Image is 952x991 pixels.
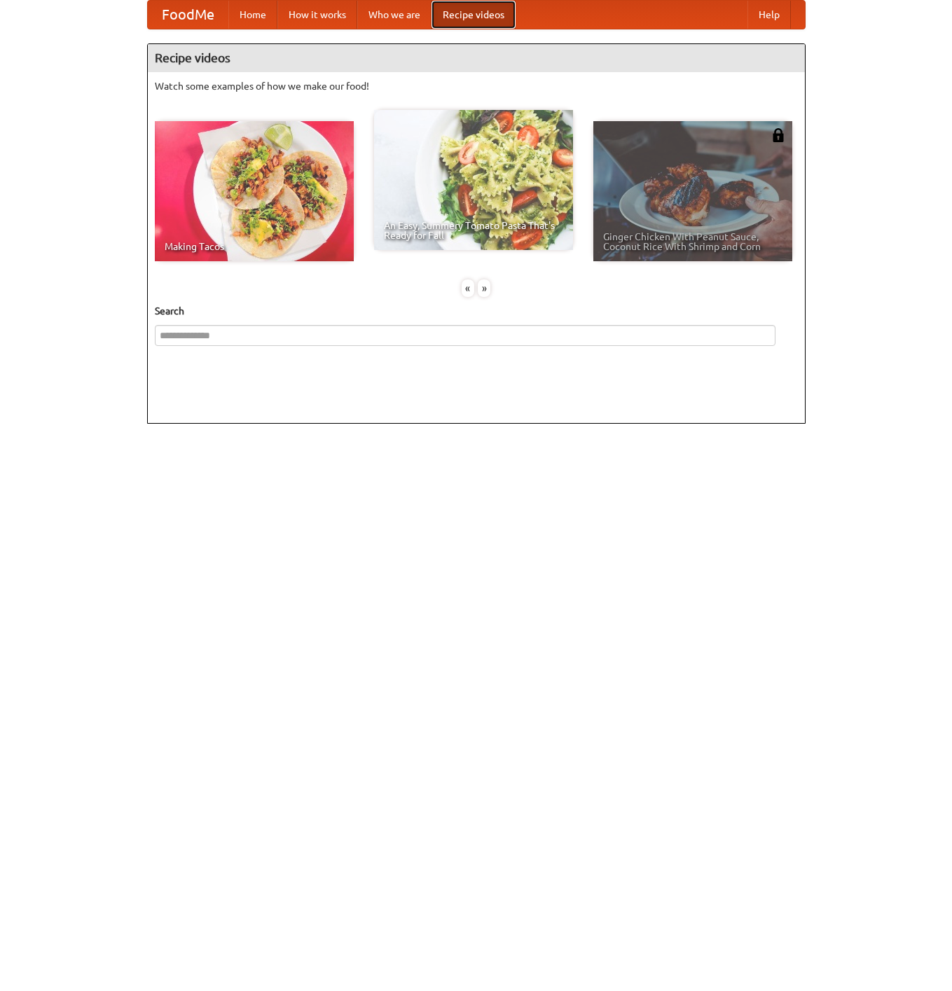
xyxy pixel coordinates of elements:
h5: Search [155,304,798,318]
a: Home [228,1,277,29]
div: » [478,279,490,297]
a: How it works [277,1,357,29]
a: Help [747,1,791,29]
span: Making Tacos [165,242,344,251]
p: Watch some examples of how we make our food! [155,79,798,93]
img: 483408.png [771,128,785,142]
a: FoodMe [148,1,228,29]
a: Making Tacos [155,121,354,261]
a: Who we are [357,1,432,29]
h4: Recipe videos [148,44,805,72]
span: An Easy, Summery Tomato Pasta That's Ready for Fall [384,221,563,240]
a: Recipe videos [432,1,516,29]
div: « [462,279,474,297]
a: An Easy, Summery Tomato Pasta That's Ready for Fall [374,110,573,250]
